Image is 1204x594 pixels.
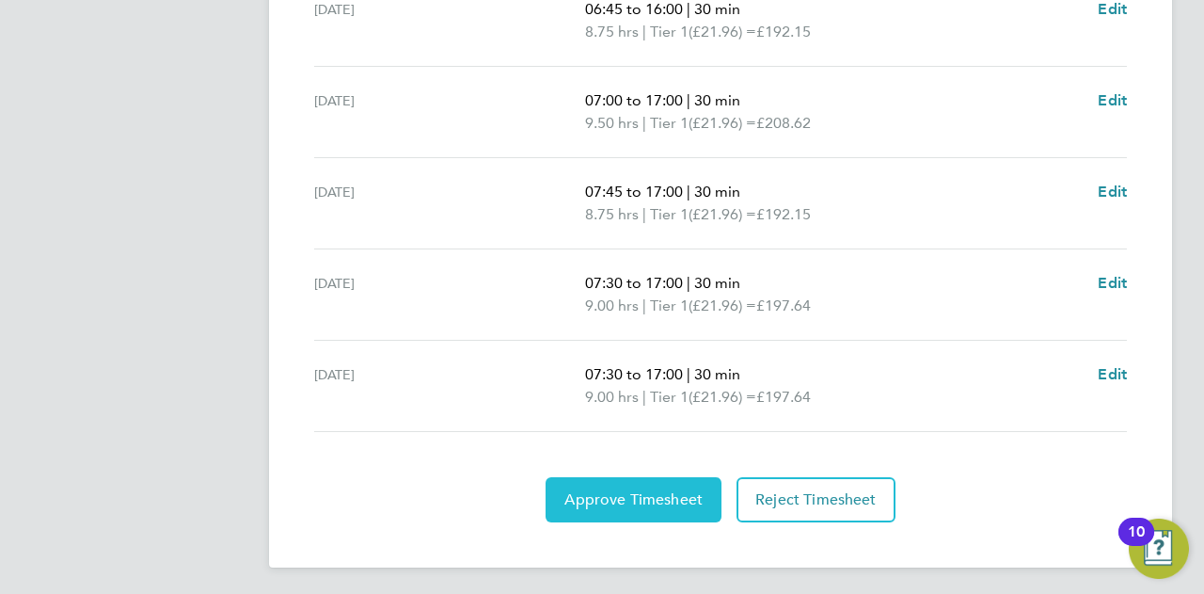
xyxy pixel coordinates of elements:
div: [DATE] [314,363,585,409]
span: Edit [1098,183,1127,201]
span: Edit [1098,274,1127,292]
a: Edit [1098,363,1127,386]
span: £208.62 [756,114,811,132]
a: Edit [1098,181,1127,203]
span: | [642,114,646,132]
span: 30 min [694,91,740,109]
div: 10 [1128,532,1145,556]
span: 9.50 hrs [585,114,639,132]
span: 07:30 to 17:00 [585,365,683,383]
span: 07:00 to 17:00 [585,91,683,109]
span: | [642,23,646,40]
span: (£21.96) = [689,297,756,314]
span: | [642,388,646,406]
span: 30 min [694,274,740,292]
span: Tier 1 [650,21,689,43]
span: (£21.96) = [689,114,756,132]
span: | [642,205,646,223]
span: | [687,183,690,201]
span: £192.15 [756,205,811,223]
span: £197.64 [756,297,811,314]
span: | [642,297,646,314]
span: Edit [1098,91,1127,109]
span: 9.00 hrs [585,297,639,314]
a: Edit [1098,89,1127,112]
span: 30 min [694,365,740,383]
span: £192.15 [756,23,811,40]
span: (£21.96) = [689,205,756,223]
span: Tier 1 [650,112,689,135]
span: | [687,274,690,292]
span: 07:45 to 17:00 [585,183,683,201]
span: Reject Timesheet [755,490,877,509]
span: (£21.96) = [689,388,756,406]
span: Tier 1 [650,295,689,317]
span: Tier 1 [650,386,689,409]
span: £197.64 [756,388,811,406]
button: Approve Timesheet [546,477,721,522]
button: Reject Timesheet [737,477,895,522]
span: (£21.96) = [689,23,756,40]
button: Open Resource Center, 10 new notifications [1129,519,1189,579]
div: [DATE] [314,89,585,135]
div: [DATE] [314,272,585,317]
a: Edit [1098,272,1127,295]
span: Approve Timesheet [564,490,703,509]
span: Tier 1 [650,203,689,226]
span: 9.00 hrs [585,388,639,406]
span: | [687,365,690,383]
span: 8.75 hrs [585,205,639,223]
span: 30 min [694,183,740,201]
span: | [687,91,690,109]
div: [DATE] [314,181,585,226]
span: 07:30 to 17:00 [585,274,683,292]
span: 8.75 hrs [585,23,639,40]
span: Edit [1098,365,1127,383]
